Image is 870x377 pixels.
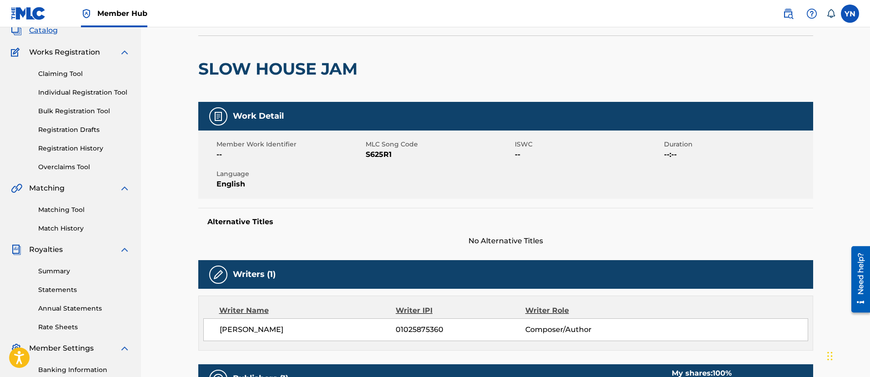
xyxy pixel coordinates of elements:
[38,125,130,135] a: Registration Drafts
[233,269,276,280] h5: Writers (1)
[11,25,22,36] img: Catalog
[366,140,513,149] span: MLC Song Code
[38,205,130,215] a: Matching Tool
[396,305,525,316] div: Writer IPI
[525,305,643,316] div: Writer Role
[515,140,662,149] span: ISWC
[213,269,224,280] img: Writers
[11,183,22,194] img: Matching
[826,9,835,18] div: Notifications
[806,8,817,19] img: help
[38,322,130,332] a: Rate Sheets
[119,244,130,255] img: expand
[38,69,130,79] a: Claiming Tool
[825,333,870,377] div: チャットウィジェット
[29,47,100,58] span: Works Registration
[525,324,643,335] span: Composer/Author
[216,140,363,149] span: Member Work Identifier
[779,5,797,23] a: Public Search
[38,285,130,295] a: Statements
[841,5,859,23] div: User Menu
[216,169,363,179] span: Language
[38,106,130,116] a: Bulk Registration Tool
[29,343,94,354] span: Member Settings
[233,111,284,121] h5: Work Detail
[29,244,63,255] span: Royalties
[825,333,870,377] iframe: Chat Widget
[38,304,130,313] a: Annual Statements
[783,8,794,19] img: search
[827,342,833,370] div: ドラッグ
[38,365,130,375] a: Banking Information
[11,47,23,58] img: Works Registration
[11,7,46,20] img: MLC Logo
[38,144,130,153] a: Registration History
[396,324,525,335] span: 01025875360
[119,183,130,194] img: expand
[38,162,130,172] a: Overclaims Tool
[38,224,130,233] a: Match History
[213,111,224,122] img: Work Detail
[119,47,130,58] img: expand
[38,88,130,97] a: Individual Registration Tool
[81,8,92,19] img: Top Rightsholder
[515,149,662,160] span: --
[366,149,513,160] span: S625R1
[29,183,65,194] span: Matching
[216,179,363,190] span: English
[803,5,821,23] div: Help
[11,343,22,354] img: Member Settings
[11,244,22,255] img: Royalties
[664,140,811,149] span: Duration
[198,236,813,246] span: No Alternative Titles
[664,149,811,160] span: --:--
[97,8,147,19] span: Member Hub
[119,343,130,354] img: expand
[219,305,396,316] div: Writer Name
[29,25,58,36] span: Catalog
[38,266,130,276] a: Summary
[11,25,58,36] a: CatalogCatalog
[216,149,363,160] span: --
[198,59,362,79] h2: SLOW HOUSE JAM
[207,217,804,226] h5: Alternative Titles
[220,324,396,335] span: [PERSON_NAME]
[845,243,870,316] iframe: Resource Center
